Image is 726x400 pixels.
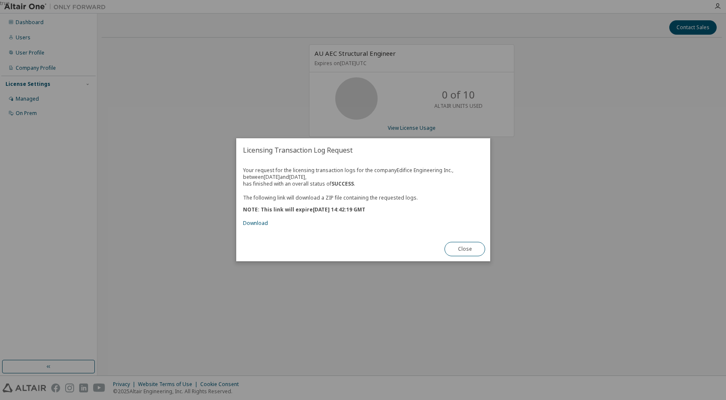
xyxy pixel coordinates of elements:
[243,167,483,227] div: Your request for the licensing transaction logs for the company Edifice Engineering Inc. , betwee...
[331,180,354,187] b: SUCCESS
[236,138,490,162] h2: Licensing Transaction Log Request
[243,220,268,227] a: Download
[444,242,485,257] button: Close
[243,206,365,214] b: NOTE: This link will expire [DATE] 14:42:19 GMT
[243,194,483,201] p: The following link will download a ZIP file containing the requested logs.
